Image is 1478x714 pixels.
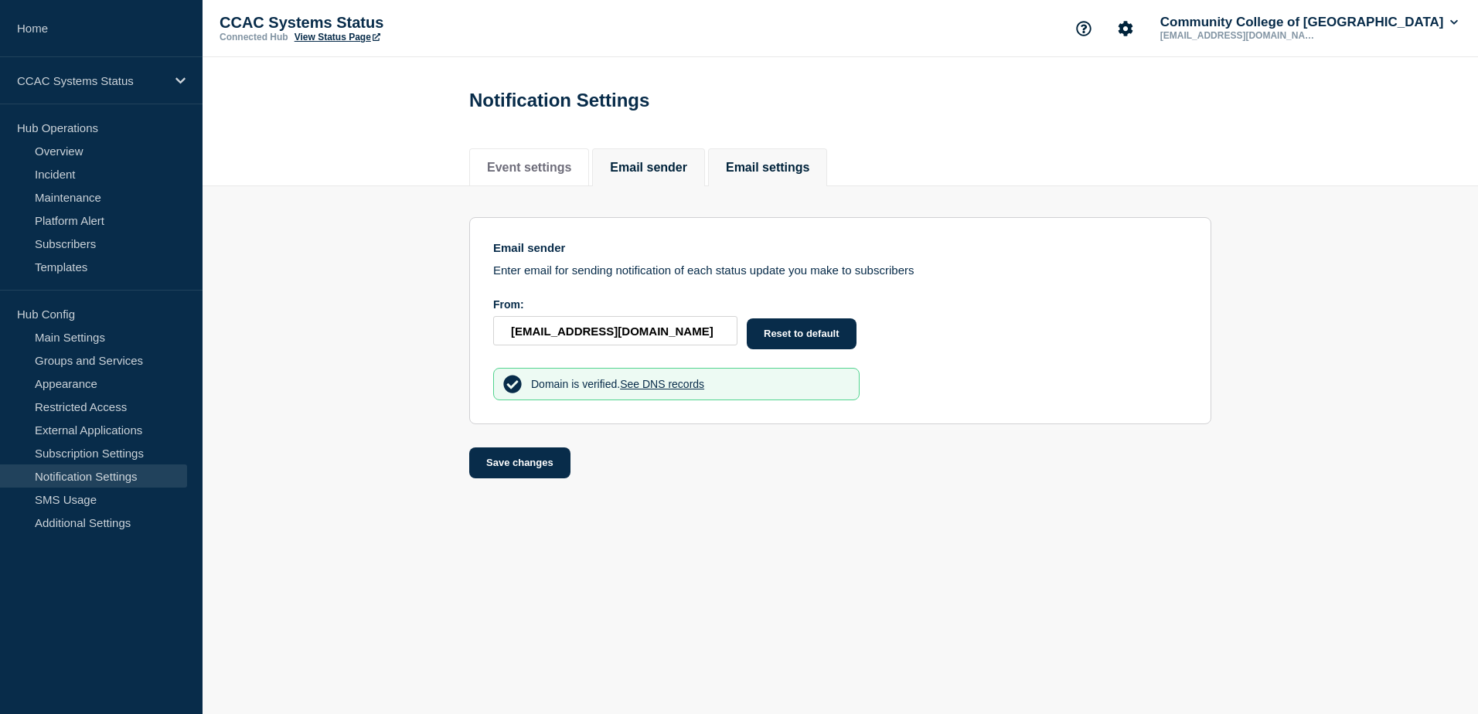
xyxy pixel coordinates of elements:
[295,32,380,42] a: View Status Page
[487,161,571,175] button: Event settings
[17,74,165,87] p: CCAC Systems Status
[610,161,687,175] button: Email sender
[726,161,809,175] button: Email settings
[620,378,704,390] a: See DNS records
[493,241,1187,254] h3: Email sender
[493,298,737,311] div: From:
[1157,15,1461,30] button: Community College of [GEOGRAPHIC_DATA]
[1157,30,1318,41] p: [EMAIL_ADDRESS][DOMAIN_NAME]
[531,378,704,390] p: Domain is verified.
[220,14,529,32] p: CCAC Systems Status
[469,90,649,111] h1: Notification Settings
[1068,12,1100,45] button: Support
[469,447,570,478] button: Save changes
[1109,12,1142,45] button: Account settings
[220,32,288,42] p: Connected Hub
[493,316,737,345] input: From:
[493,263,1187,277] p: Enter email for sending notification of each status update you make to subscribers
[747,318,856,349] button: Reset to default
